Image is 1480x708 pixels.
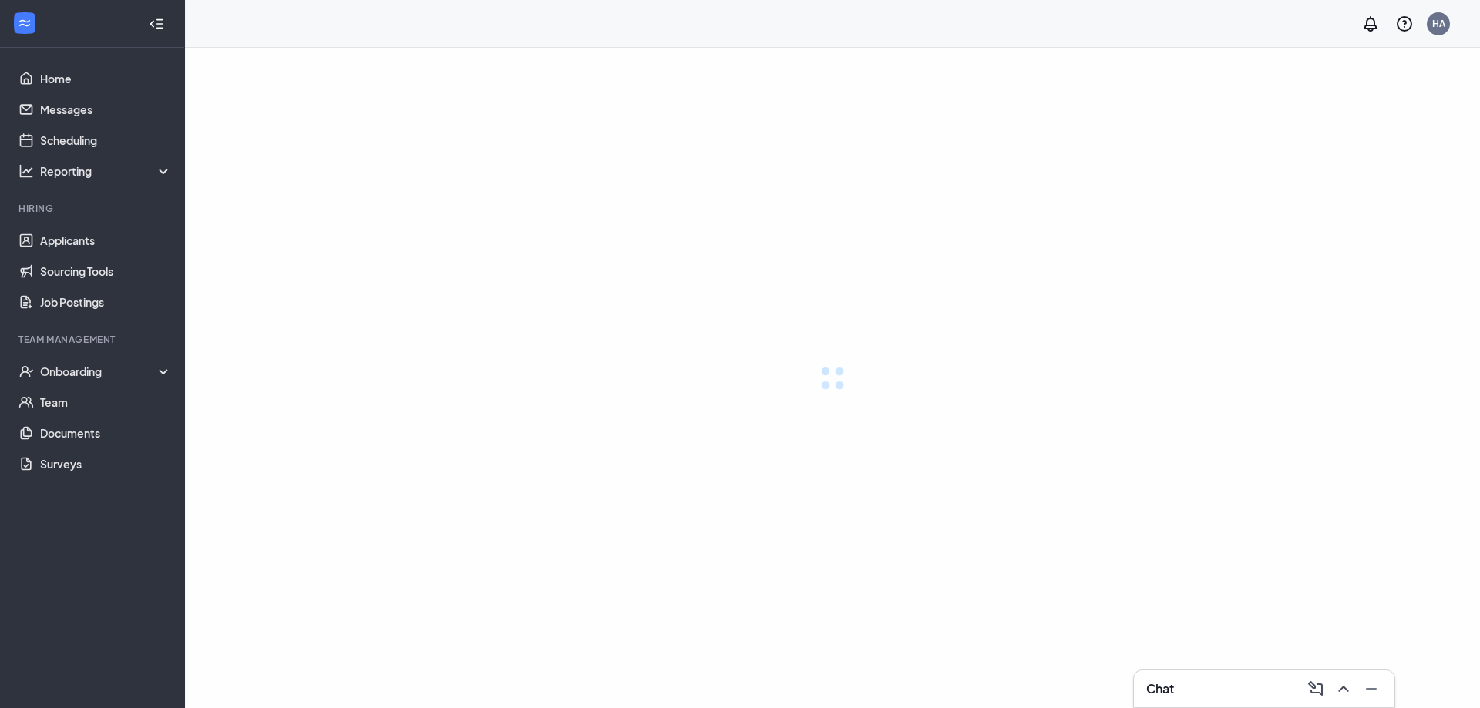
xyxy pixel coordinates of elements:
[1395,15,1414,33] svg: QuestionInfo
[1432,17,1445,30] div: HA
[1334,679,1353,698] svg: ChevronUp
[40,256,172,287] a: Sourcing Tools
[40,287,172,317] a: Job Postings
[40,387,172,418] a: Team
[18,163,34,179] svg: Analysis
[40,225,172,256] a: Applicants
[1307,679,1325,698] svg: ComposeMessage
[18,202,169,215] div: Hiring
[1362,679,1381,698] svg: Minimize
[40,63,172,94] a: Home
[1357,676,1382,701] button: Minimize
[40,125,172,156] a: Scheduling
[40,364,173,379] div: Onboarding
[40,418,172,448] a: Documents
[18,364,34,379] svg: UserCheck
[18,333,169,346] div: Team Management
[1302,676,1327,701] button: ComposeMessage
[17,15,32,31] svg: WorkstreamLogo
[1330,676,1354,701] button: ChevronUp
[1146,680,1174,697] h3: Chat
[40,94,172,125] a: Messages
[40,448,172,479] a: Surveys
[40,163,173,179] div: Reporting
[149,16,164,32] svg: Collapse
[1361,15,1380,33] svg: Notifications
